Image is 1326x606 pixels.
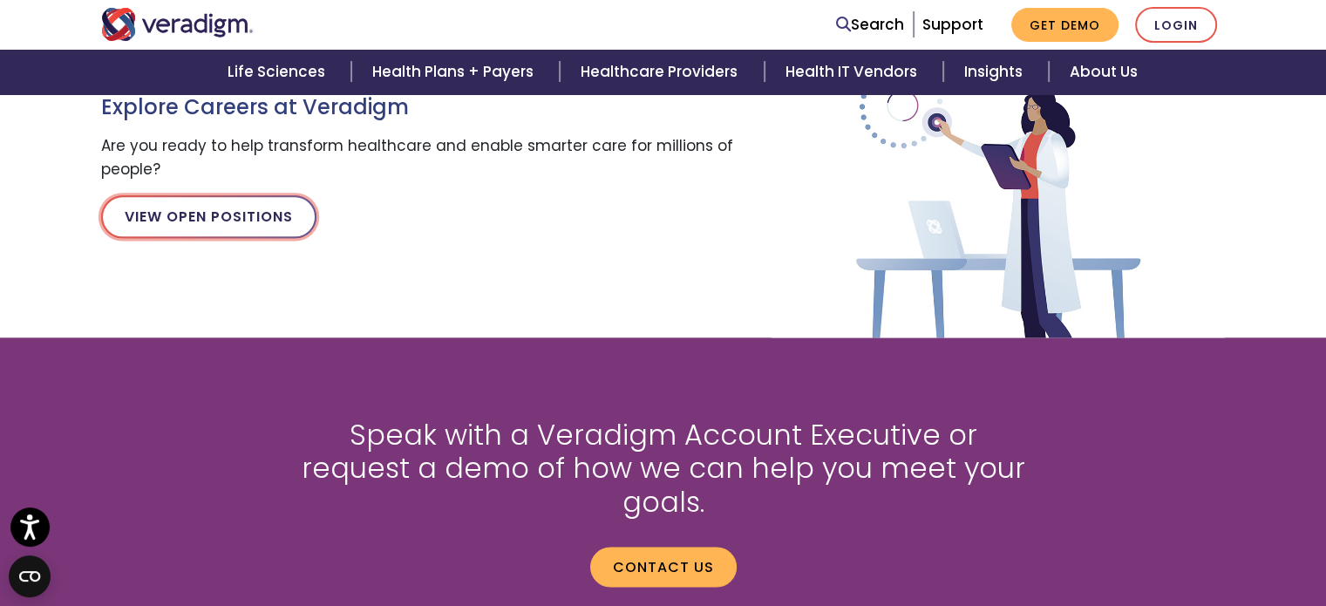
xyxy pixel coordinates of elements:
[351,50,560,94] a: Health Plans + Payers
[101,134,746,181] p: Are you ready to help transform healthcare and enable smarter care for millions of people?
[765,50,943,94] a: Health IT Vendors
[590,547,737,587] a: Contact us
[101,95,746,120] h3: Explore Careers at Veradigm
[101,195,316,237] a: View Open Positions
[1011,8,1119,42] a: Get Demo
[101,8,254,41] img: Veradigm logo
[836,13,904,37] a: Search
[922,14,983,35] a: Support
[293,419,1034,519] h2: Speak with a Veradigm Account Executive or request a demo of how we can help you meet your goals.
[207,50,351,94] a: Life Sciences
[560,50,764,94] a: Healthcare Providers
[992,481,1305,585] iframe: Drift Chat Widget
[1049,50,1159,94] a: About Us
[9,555,51,597] button: Open CMP widget
[943,50,1049,94] a: Insights
[1135,7,1217,43] a: Login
